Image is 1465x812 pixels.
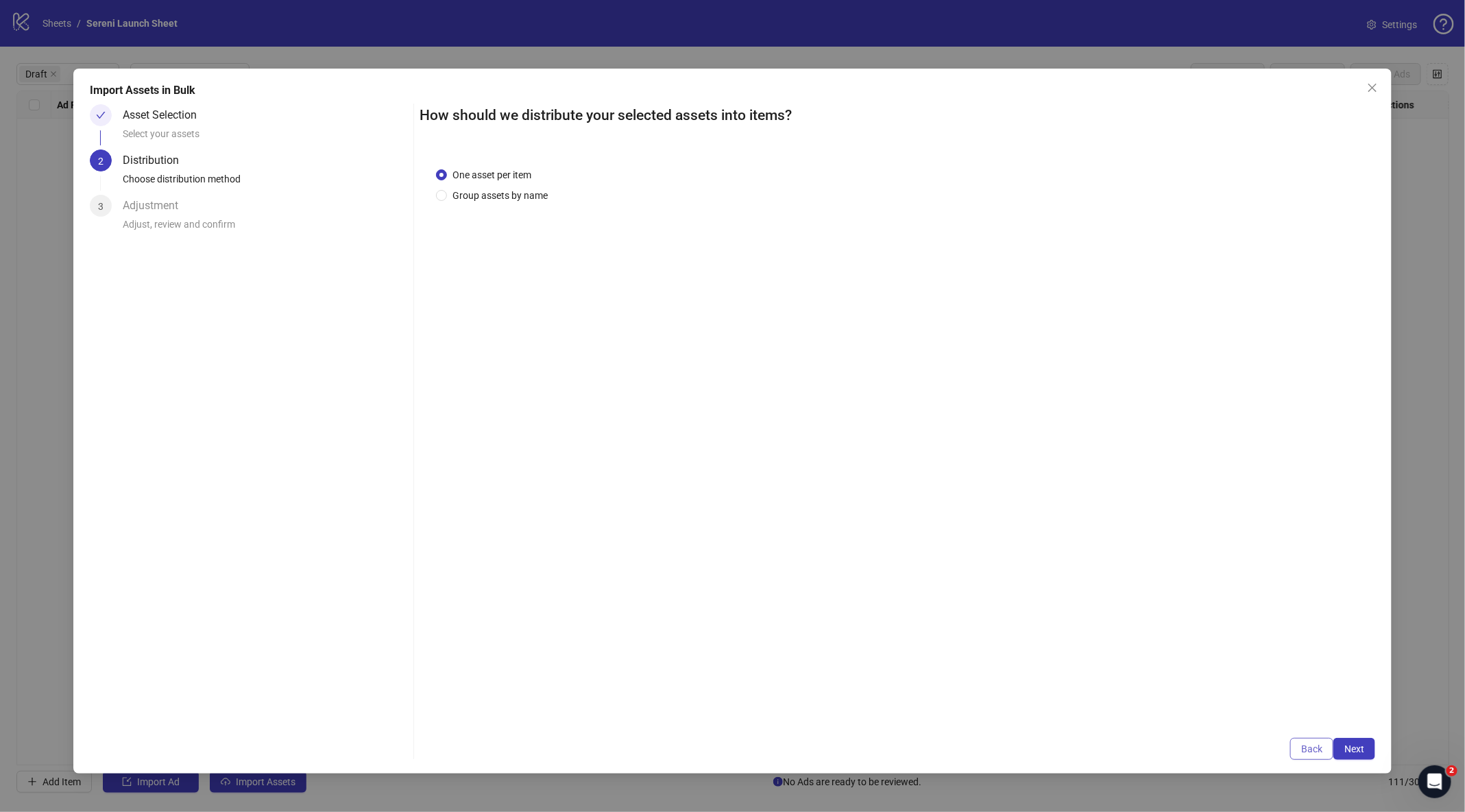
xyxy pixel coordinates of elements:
span: Group assets by name [447,188,553,203]
div: Asset Selection [123,104,208,126]
div: Select your assets [123,126,409,150]
div: Distribution [123,150,190,171]
div: Choose distribution method [123,171,409,195]
button: Back [1290,738,1333,760]
div: Import Assets in Bulk [90,82,1375,99]
span: 2 [98,156,104,167]
span: One asset per item [447,167,537,182]
h2: How should we distribute your selected assets into items? [420,104,1375,127]
button: Next [1333,738,1375,760]
button: Close [1361,77,1383,99]
span: Next [1344,743,1364,754]
div: Adjust, review and confirm [123,217,409,240]
span: 3 [98,201,104,212]
span: check [96,110,106,120]
div: Adjustment [123,195,189,217]
iframe: Intercom live chat [1418,765,1451,798]
span: 2 [1446,765,1457,776]
span: Back [1301,743,1322,754]
span: close [1367,82,1378,93]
